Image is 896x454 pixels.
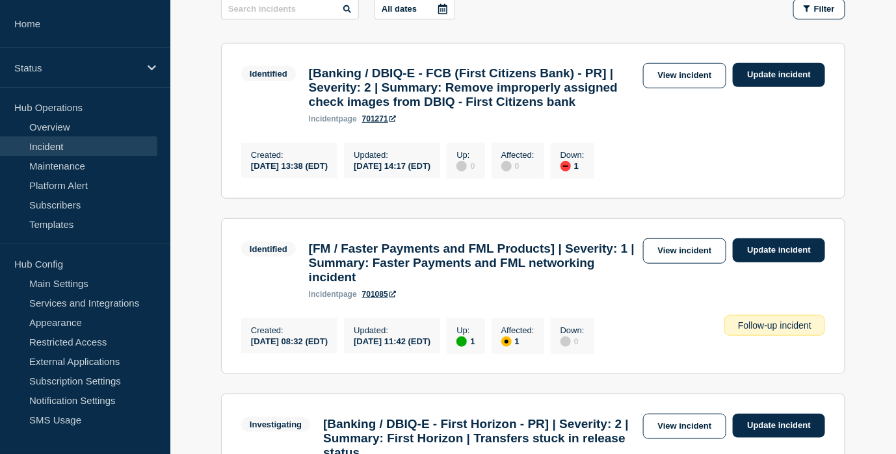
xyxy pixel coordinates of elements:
[251,160,328,171] div: [DATE] 13:38 (EDT)
[251,335,328,346] div: [DATE] 08:32 (EDT)
[643,63,727,88] a: View incident
[560,325,585,335] p: Down :
[501,160,534,171] div: 0
[560,335,585,347] div: 0
[241,66,296,81] span: Identified
[354,160,430,171] div: [DATE] 14:17 (EDT)
[241,417,310,432] span: Investigating
[456,335,475,347] div: 1
[501,150,534,160] p: Affected :
[560,161,571,171] div: down
[456,325,475,335] p: Up :
[309,114,357,123] p: page
[456,150,475,160] p: Up :
[501,325,534,335] p: Affected :
[354,335,430,346] div: [DATE] 11:42 (EDT)
[362,114,396,123] a: 701271
[643,414,727,439] a: View incident
[501,336,512,347] div: affected
[501,161,512,171] div: disabled
[724,315,825,336] div: Follow-up incident
[14,62,139,73] p: Status
[241,242,296,257] span: Identified
[309,66,637,109] h3: [Banking / DBIQ-E - FCB (First Citizens Bank) - PR] | Severity: 2 | Summary: Remove improperly as...
[733,414,825,438] a: Update incident
[560,150,585,160] p: Down :
[382,4,417,14] p: All dates
[309,114,339,123] span: incident
[733,63,825,87] a: Update incident
[309,290,357,299] p: page
[251,150,328,160] p: Created :
[309,242,637,284] h3: [FM / Faster Payments and FML Products] | Severity: 1 | Summary: Faster Payments and FML networki...
[251,325,328,335] p: Created :
[560,160,585,171] div: 1
[643,238,727,264] a: View incident
[362,290,396,299] a: 701085
[309,290,339,299] span: incident
[456,160,475,171] div: 0
[733,238,825,262] a: Update incident
[501,335,534,347] div: 1
[814,4,835,14] span: Filter
[456,336,467,347] div: up
[354,150,430,160] p: Updated :
[354,325,430,335] p: Updated :
[560,336,571,347] div: disabled
[456,161,467,171] div: disabled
